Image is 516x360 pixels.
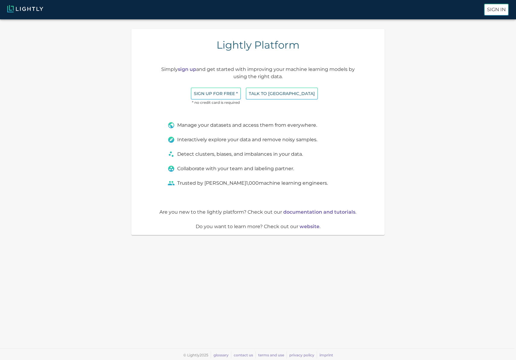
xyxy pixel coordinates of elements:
[168,165,348,172] div: Collaborate with your team and labeling partner.
[157,66,359,80] p: Simply and get started with improving your machine learning models by using the right data.
[216,39,300,51] h4: Lightly Platform
[191,100,241,106] span: * no credit card is required
[258,353,284,357] a: terms and use
[7,5,43,12] img: Lightly
[168,136,348,143] div: Interactively explore your data and remove noisy samples.
[191,91,241,96] a: Sign up for free *
[319,353,333,357] a: imprint
[157,223,359,230] p: Do you want to learn more? Check out our .
[246,91,318,96] a: Talk to [GEOGRAPHIC_DATA]
[157,209,359,216] p: Are you new to the lightly platform? Check out our .
[178,66,196,72] a: sign up
[484,4,509,16] button: Sign In
[183,353,208,357] span: © Lightly 2025
[246,88,318,100] button: Talk to [GEOGRAPHIC_DATA]
[191,88,241,100] button: Sign up for free *
[234,353,253,357] a: contact us
[487,6,506,13] p: Sign In
[300,224,319,229] a: website
[168,151,348,158] div: Detect clusters, biases, and imbalances in your data.
[168,180,348,187] div: Trusted by [PERSON_NAME] 1,000 machine learning engineers.
[289,353,314,357] a: privacy policy
[168,122,348,129] div: Manage your datasets and access them from everywhere.
[283,209,355,215] a: documentation and tutorials
[213,353,229,357] a: glossary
